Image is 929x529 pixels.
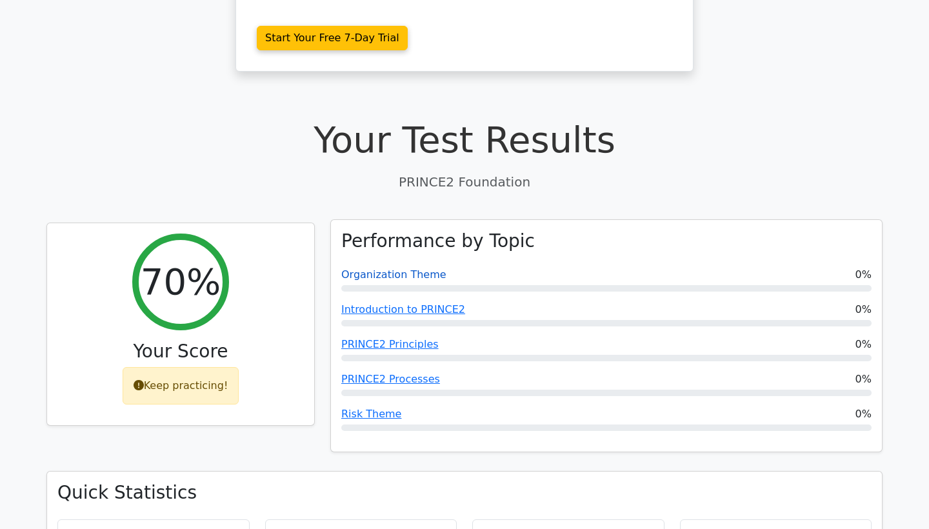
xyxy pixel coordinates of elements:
span: 0% [855,372,872,387]
h3: Your Score [57,341,304,363]
h3: Performance by Topic [341,230,535,252]
h1: Your Test Results [46,118,883,161]
h3: Quick Statistics [57,482,872,504]
span: 0% [855,406,872,422]
h2: 70% [141,260,221,303]
div: Keep practicing! [123,367,239,404]
span: 0% [855,267,872,283]
a: Start Your Free 7-Day Trial [257,26,408,50]
a: Risk Theme [341,408,401,420]
a: PRINCE2 Processes [341,373,440,385]
span: 0% [855,302,872,317]
a: PRINCE2 Principles [341,338,439,350]
span: 0% [855,337,872,352]
a: Organization Theme [341,268,446,281]
p: PRINCE2 Foundation [46,172,883,192]
a: Introduction to PRINCE2 [341,303,465,315]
